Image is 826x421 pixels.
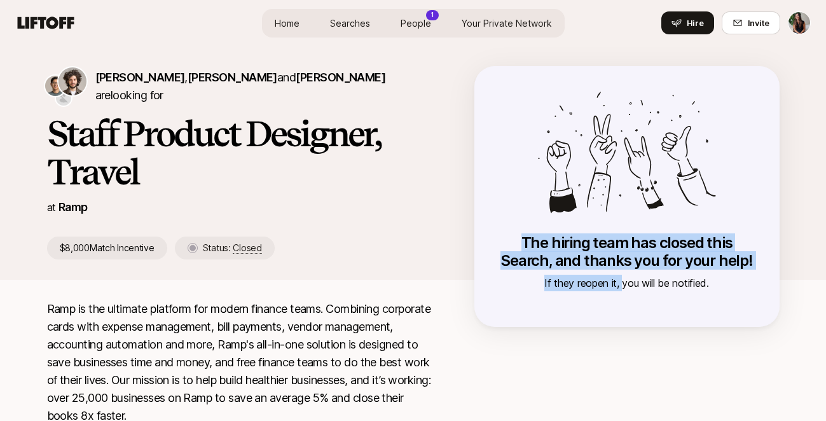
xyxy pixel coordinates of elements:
[265,11,310,35] a: Home
[451,11,562,35] a: Your Private Network
[401,17,431,30] span: People
[748,17,769,29] span: Invite
[184,71,277,84] span: ,
[233,242,261,254] span: Closed
[47,199,56,216] p: at
[500,275,754,291] p: If they reopen it, you will be notified.
[59,67,86,95] img: Diego Zaks
[687,17,704,29] span: Hire
[277,71,385,84] span: and
[500,234,754,270] p: The hiring team has closed this Search, and thanks you for your help!
[56,90,71,106] img: Christian Chung
[59,200,88,214] a: Ramp
[661,11,714,34] button: Hire
[431,10,434,20] p: 1
[95,69,434,104] p: are looking for
[788,12,810,34] img: Ciara Cornette
[47,237,167,259] p: $8,000 Match Incentive
[788,11,811,34] button: Ciara Cornette
[330,17,370,30] span: Searches
[296,71,385,84] span: [PERSON_NAME]
[390,11,441,35] a: People1
[275,17,299,30] span: Home
[47,114,434,191] h1: Staff Product Designer, Travel
[45,76,65,96] img: Jason Li
[188,71,277,84] span: [PERSON_NAME]
[95,71,185,84] span: [PERSON_NAME]
[462,17,552,30] span: Your Private Network
[203,240,262,256] p: Status:
[320,11,380,35] a: Searches
[722,11,780,34] button: Invite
